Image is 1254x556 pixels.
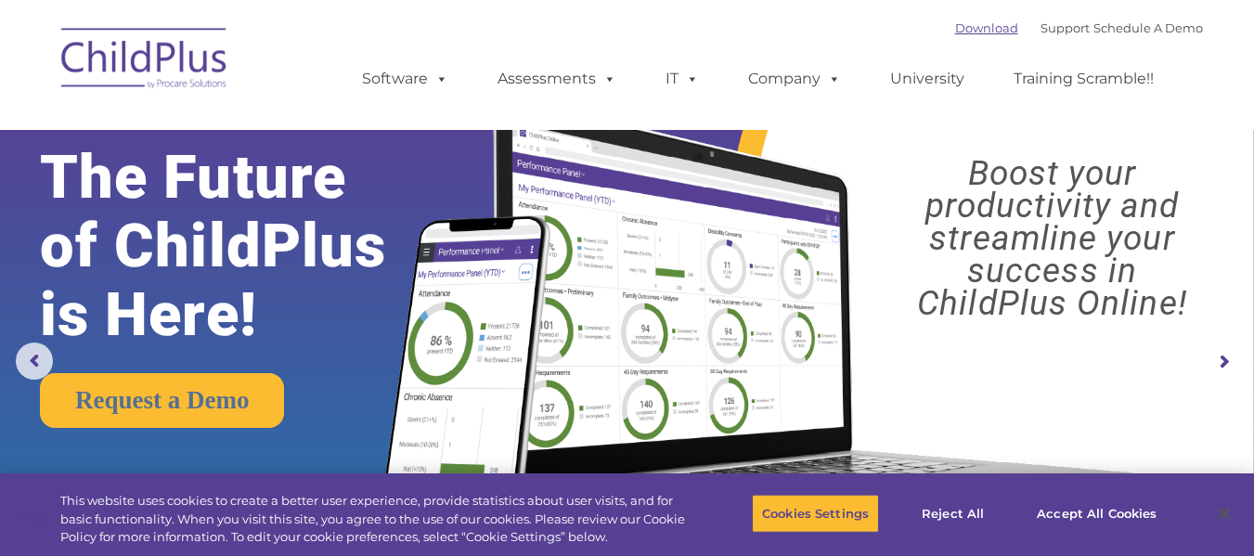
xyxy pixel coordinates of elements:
[479,60,635,97] a: Assessments
[955,20,1018,35] a: Download
[258,199,337,213] span: Phone number
[40,143,440,349] rs-layer: The Future of ChildPlus is Here!
[1204,493,1245,534] button: Close
[1093,20,1203,35] a: Schedule A Demo
[995,60,1172,97] a: Training Scramble!!
[866,157,1238,319] rs-layer: Boost your productivity and streamline your success in ChildPlus Online!
[1027,494,1167,533] button: Accept All Cookies
[343,60,467,97] a: Software
[872,60,983,97] a: University
[752,494,879,533] button: Cookies Settings
[955,20,1203,35] font: |
[52,15,238,108] img: ChildPlus by Procare Solutions
[1041,20,1090,35] a: Support
[60,492,690,547] div: This website uses cookies to create a better user experience, provide statistics about user visit...
[895,494,1011,533] button: Reject All
[40,373,284,428] a: Request a Demo
[647,60,717,97] a: IT
[258,123,315,136] span: Last name
[730,60,860,97] a: Company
